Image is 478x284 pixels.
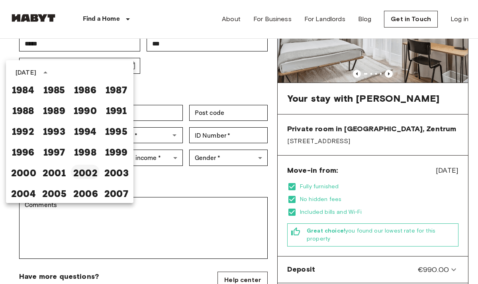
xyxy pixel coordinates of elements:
button: year view is open, switch to calendar view [39,66,52,79]
button: 1988 [9,103,37,117]
button: 1993 [40,123,69,138]
div: Deposit€990.00 [281,260,465,280]
button: Open [169,130,180,141]
button: 1999 [102,144,131,158]
button: 2001 [40,165,69,179]
button: 1987 [102,82,131,96]
span: Your stay with [PERSON_NAME] [287,93,439,105]
img: Habyt [10,14,57,22]
button: 2005 [40,185,69,200]
div: Post code [189,105,268,121]
b: Great choice! [307,227,345,234]
button: 2004 [9,185,37,200]
button: 1985 [40,82,69,96]
a: Get in Touch [384,11,438,28]
button: Choose date [123,58,139,74]
span: Move-in from: [287,166,338,175]
button: Previous image [385,70,393,78]
button: 1994 [71,123,100,138]
span: No hidden fees [300,195,458,203]
a: About [222,14,241,24]
a: For Business [253,14,292,24]
div: Comments [19,197,268,259]
span: Deposit [287,264,315,275]
button: 1991 [102,103,131,117]
button: 2000 [9,165,37,179]
span: [DATE] [436,165,458,176]
button: 1986 [71,82,100,96]
button: 2006 [71,185,100,200]
a: For Landlords [304,14,345,24]
button: 2003 [102,165,131,179]
a: Blog [358,14,372,24]
button: Previous image [353,70,361,78]
span: you found our lowest rate for this property [307,227,455,243]
button: 1998 [71,144,100,158]
button: 1995 [102,123,131,138]
span: Private room in [GEOGRAPHIC_DATA], Zentrum [287,124,458,134]
button: 2007 [102,185,131,200]
a: Log in [451,14,468,24]
span: Fully furnished [300,183,458,191]
div: [DATE] [16,68,36,77]
button: 1990 [71,103,100,117]
p: Find a Home [83,14,120,24]
span: €990.00 [418,264,449,275]
button: 1989 [40,103,69,117]
button: 1992 [9,123,37,138]
div: ID Number [189,127,268,143]
button: 1984 [9,82,37,96]
button: 1996 [9,144,37,158]
span: Included bills and Wi-Fi [300,208,458,216]
span: [STREET_ADDRESS] [287,137,458,146]
button: 1997 [40,144,69,158]
div: Last name [147,35,268,51]
span: Have more questions? [19,272,99,281]
button: 2002 [71,165,100,179]
div: First name [19,35,140,51]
